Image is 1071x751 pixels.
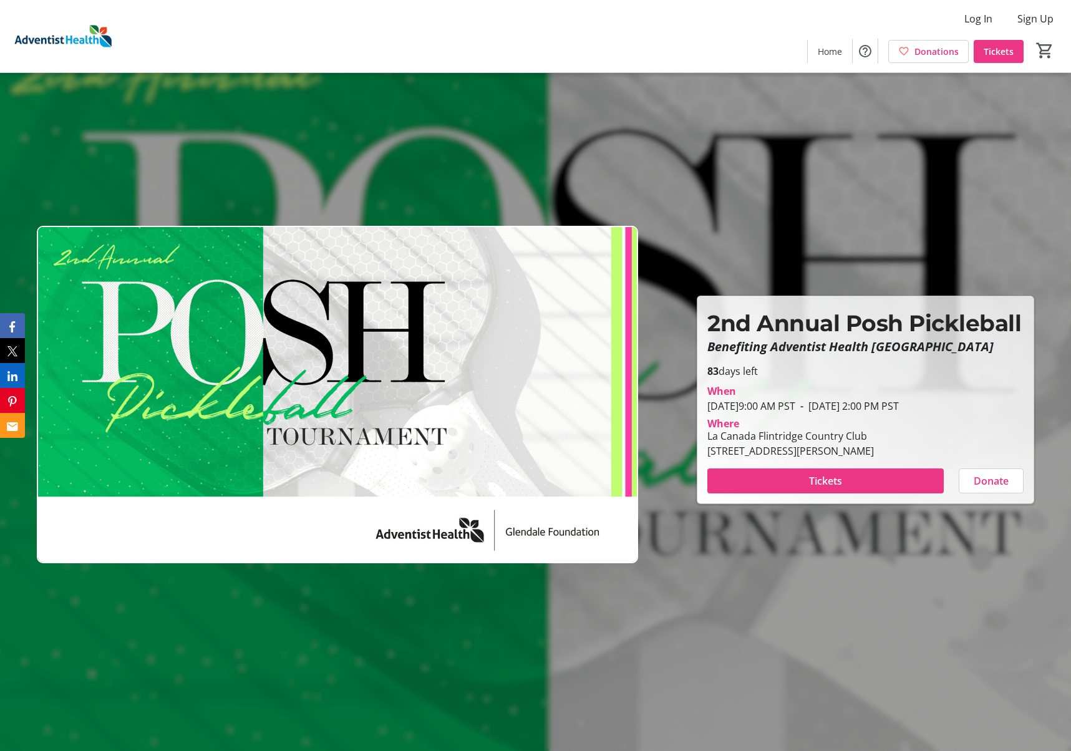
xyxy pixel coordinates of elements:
[959,468,1024,493] button: Donate
[914,45,959,58] span: Donations
[984,45,1014,58] span: Tickets
[888,40,969,63] a: Donations
[1007,9,1064,29] button: Sign Up
[37,226,638,564] img: Campaign CTA Media Photo
[707,443,874,458] div: [STREET_ADDRESS][PERSON_NAME]
[707,399,795,413] span: [DATE] 9:00 AM PST
[707,364,1023,379] p: days left
[707,468,943,493] button: Tickets
[1034,39,1056,62] button: Cart
[707,384,736,399] div: When
[7,5,119,67] img: Adventist Health's Logo
[707,306,1023,340] p: 2nd Annual Posh Pickleball
[974,473,1009,488] span: Donate
[707,419,739,429] div: Where
[1017,11,1054,26] span: Sign Up
[853,39,878,64] button: Help
[795,399,899,413] span: [DATE] 2:00 PM PST
[974,40,1024,63] a: Tickets
[809,473,842,488] span: Tickets
[795,399,808,413] span: -
[707,338,994,355] em: Benefiting Adventist Health [GEOGRAPHIC_DATA]
[964,11,992,26] span: Log In
[808,40,852,63] a: Home
[707,429,874,443] div: La Canada Flintridge Country Club
[707,364,719,378] span: 83
[954,9,1002,29] button: Log In
[818,45,842,58] span: Home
